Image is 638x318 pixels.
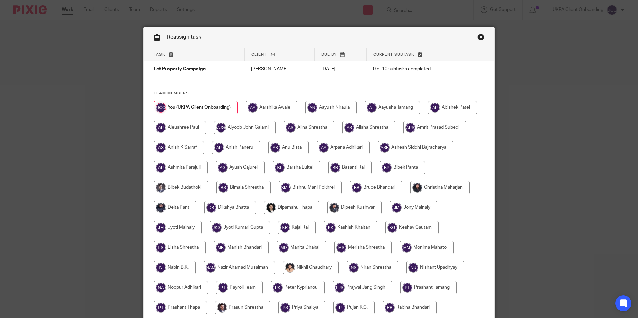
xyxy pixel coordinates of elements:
td: 0 of 10 subtasks completed [366,61,466,77]
p: [DATE] [321,66,360,72]
span: Task [154,53,165,56]
span: Due by [321,53,337,56]
span: Client [251,53,267,56]
p: [PERSON_NAME] [251,66,308,72]
a: Close this dialog window [477,34,484,43]
h4: Team members [154,91,484,96]
span: Reassign task [167,34,201,40]
span: Current subtask [373,53,414,56]
span: Let Property Campaign [154,67,206,72]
